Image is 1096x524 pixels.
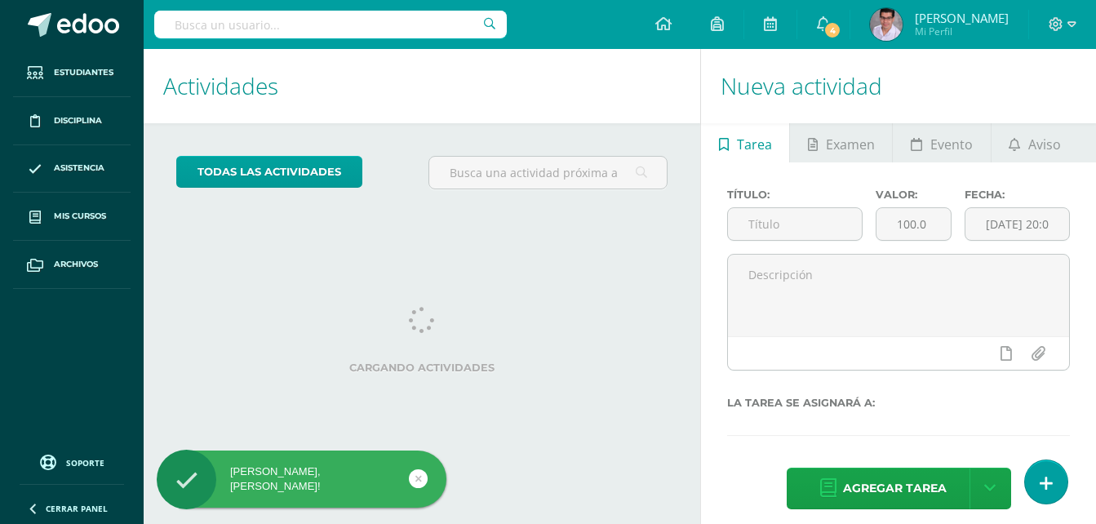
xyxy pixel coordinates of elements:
label: La tarea se asignará a: [727,397,1070,409]
span: Disciplina [54,114,102,127]
span: [PERSON_NAME] [915,10,1009,26]
a: Examen [790,123,892,162]
a: Estudiantes [13,49,131,97]
a: Tarea [701,123,789,162]
a: Asistencia [13,145,131,193]
span: Examen [826,125,875,164]
h1: Nueva actividad [721,49,1076,123]
label: Título: [727,189,863,201]
span: Aviso [1028,125,1061,164]
input: Busca una actividad próxima aquí... [429,157,667,189]
input: Busca un usuario... [154,11,507,38]
a: Evento [893,123,990,162]
span: 4 [823,21,841,39]
input: Fecha de entrega [965,208,1069,240]
a: Soporte [20,451,124,473]
input: Puntos máximos [876,208,951,240]
a: Archivos [13,241,131,289]
span: Tarea [737,125,772,164]
span: Cerrar panel [46,503,108,514]
span: Archivos [54,258,98,271]
a: Disciplina [13,97,131,145]
img: fa2f4b38bf702924aa7a159777c1e075.png [870,8,903,41]
span: Mi Perfil [915,24,1009,38]
input: Título [728,208,862,240]
span: Estudiantes [54,66,113,79]
div: [PERSON_NAME], [PERSON_NAME]! [157,464,446,494]
span: Agregar tarea [843,468,947,508]
h1: Actividades [163,49,681,123]
a: Mis cursos [13,193,131,241]
label: Valor: [876,189,952,201]
a: todas las Actividades [176,156,362,188]
span: Soporte [66,457,104,468]
span: Mis cursos [54,210,106,223]
span: Evento [930,125,973,164]
label: Fecha: [965,189,1070,201]
label: Cargando actividades [176,362,668,374]
a: Aviso [992,123,1079,162]
span: Asistencia [54,162,104,175]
